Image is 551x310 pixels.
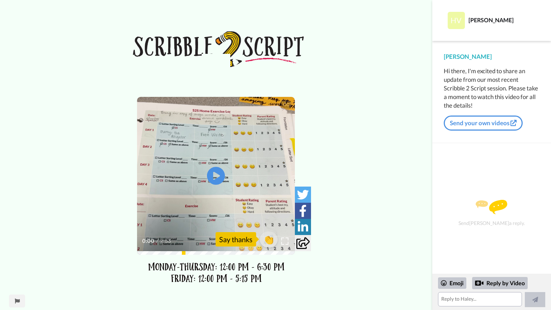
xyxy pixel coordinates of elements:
[438,277,466,289] div: Emoji
[442,156,541,270] div: Send [PERSON_NAME] a reply.
[142,237,155,245] span: 0:00
[216,232,256,246] div: Say thanks
[156,237,159,245] span: /
[448,12,465,29] img: Profile Image
[476,200,507,214] img: message.svg
[282,101,291,108] div: CC
[468,17,539,23] div: [PERSON_NAME]
[202,54,230,83] img: 8de2dd80-dd54-40f0-8c8c-eaa52289bb83
[472,277,528,289] div: Reply by Video
[444,67,540,110] div: Hi there, I'm excited to share an update from our most recent Scribble 2 Script session. Please t...
[281,238,288,245] img: Full screen
[260,231,278,248] button: 👏
[444,116,523,131] a: Send your own videos
[260,234,278,245] span: 👏
[444,52,540,61] div: [PERSON_NAME]
[475,279,484,287] div: Reply by Video
[160,237,173,245] span: 2:53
